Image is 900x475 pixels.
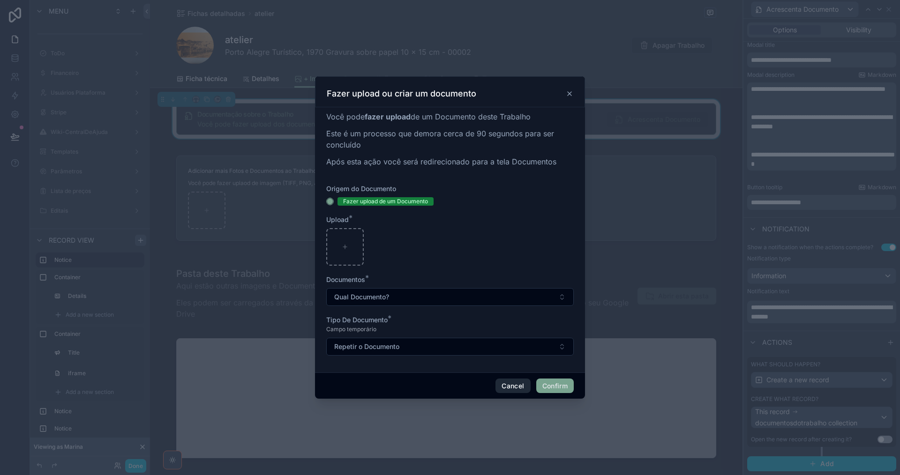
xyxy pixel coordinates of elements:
p: Você pode de um Documento deste Trabalho [326,111,574,122]
span: Tipo De Documento [326,316,388,324]
button: Confirm [536,379,574,393]
span: Repetir o Documento [334,342,399,351]
span: Documentos [326,275,365,283]
span: Origem do Documento [326,185,396,193]
span: Upload [326,215,349,223]
p: Após esta ação você será redirecionado para a tela Documentos [326,156,574,167]
p: Este é um processo que demora cerca de 90 segundos para ser concluído [326,128,574,150]
button: Cancel [495,379,530,393]
h3: Fazer upload ou criar um documento [327,88,476,99]
span: Campo temporário [326,326,376,333]
button: Select Button [326,288,574,306]
span: Qual Documento? [334,292,389,302]
button: Select Button [326,338,574,356]
div: Fazer upload de um Documento [343,197,428,206]
strong: fazer upload [365,112,411,121]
